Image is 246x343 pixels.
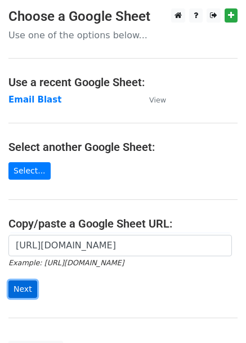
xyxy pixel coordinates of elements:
h4: Copy/paste a Google Sheet URL: [8,217,238,230]
h4: Use a recent Google Sheet: [8,75,238,89]
iframe: Chat Widget [190,289,246,343]
a: View [138,95,166,105]
p: Use one of the options below... [8,29,238,41]
input: Next [8,280,37,298]
h3: Choose a Google Sheet [8,8,238,25]
input: Paste your Google Sheet URL here [8,235,232,256]
a: Select... [8,162,51,180]
small: Example: [URL][DOMAIN_NAME] [8,259,124,267]
h4: Select another Google Sheet: [8,140,238,154]
small: View [149,96,166,104]
a: Email Blast [8,95,61,105]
